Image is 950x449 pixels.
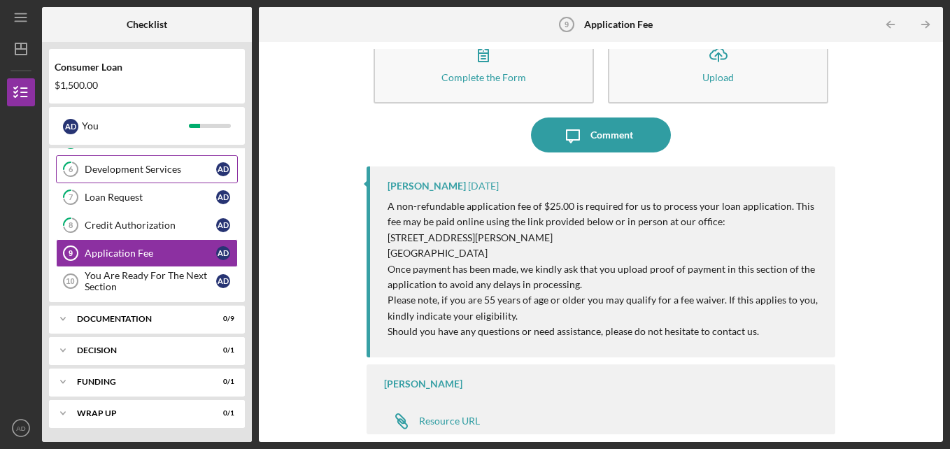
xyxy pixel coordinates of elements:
[63,119,78,134] div: A D
[608,23,828,104] button: Upload
[216,190,230,204] div: A D
[85,248,216,259] div: Application Fee
[16,425,25,432] text: AD
[69,249,73,257] tspan: 9
[209,346,234,355] div: 0 / 1
[69,165,73,174] tspan: 6
[77,409,199,418] div: Wrap up
[388,324,822,339] p: Should you have any questions or need assistance, please do not hesitate to contact us.
[384,378,462,390] div: [PERSON_NAME]
[56,183,238,211] a: 7Loan RequestAD
[584,19,653,30] b: Application Fee
[216,274,230,288] div: A D
[468,180,499,192] time: 2025-09-24 15:54
[56,211,238,239] a: 8Credit AuthorizationAD
[66,277,74,285] tspan: 10
[85,164,216,175] div: Development Services
[82,114,189,138] div: You
[388,262,822,293] p: Once payment has been made, we kindly ask that you upload proof of payment in this section of the...
[419,415,480,427] div: Resource URL
[384,407,480,435] a: Resource URL
[85,192,216,203] div: Loan Request
[209,378,234,386] div: 0 / 1
[441,72,526,83] div: Complete the Form
[77,378,199,386] div: Funding
[127,19,167,30] b: Checklist
[55,62,239,73] div: Consumer Loan
[69,221,73,230] tspan: 8
[56,267,238,295] a: 10You Are Ready For The Next SectionAD
[388,292,822,324] p: Please note, if you are 55 years of age or older you may qualify for a fee waiver. If this applie...
[69,193,73,202] tspan: 7
[216,246,230,260] div: A D
[209,315,234,323] div: 0 / 9
[388,180,466,192] div: [PERSON_NAME]
[85,220,216,231] div: Credit Authorization
[56,155,238,183] a: 6Development ServicesAD
[531,117,671,152] button: Comment
[590,117,633,152] div: Comment
[7,414,35,442] button: AD
[209,409,234,418] div: 0 / 1
[374,23,594,104] button: Complete the Form
[216,218,230,232] div: A D
[388,230,822,262] p: [STREET_ADDRESS][PERSON_NAME] [GEOGRAPHIC_DATA]
[85,270,216,292] div: You Are Ready For The Next Section
[216,162,230,176] div: A D
[55,80,239,91] div: $1,500.00
[56,239,238,267] a: 9Application FeeAD
[702,72,734,83] div: Upload
[77,315,199,323] div: Documentation
[388,199,822,230] p: A non-refundable application fee of $25.00 is required for us to process your loan application. T...
[565,20,569,29] tspan: 9
[77,346,199,355] div: Decision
